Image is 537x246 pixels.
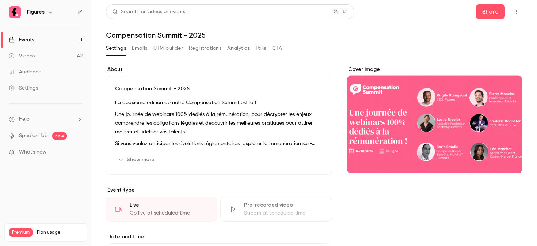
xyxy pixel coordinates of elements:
div: Stream at scheduled time [244,209,323,217]
button: Share [476,4,505,19]
p: La deuxième édition de notre Compensation Summit est là ! [115,98,323,107]
div: Pre-recorded videoStream at scheduled time [220,197,332,222]
h1: Compensation Summit - 2025 [106,31,522,39]
div: LiveGo live at scheduled time [106,197,217,222]
p: Une journée de webinars 100% dédiés à la rémunération, pour décrypter les enjeux, comprendre les ... [115,110,323,136]
div: Pre-recorded video [244,201,323,209]
span: Plan usage [37,230,82,235]
img: Figures [9,6,21,18]
iframe: Noticeable Trigger [74,149,83,156]
span: new [52,132,67,140]
button: Analytics [227,42,250,54]
div: Search for videos or events [112,8,185,16]
button: Show more [115,154,159,166]
button: Settings [106,42,126,54]
button: Polls [256,42,266,54]
p: Si vous voulez anticiper les évolutions réglementaires, explorer la rémunération sur-mesure et dé... [115,139,323,148]
button: Emails [132,42,147,54]
span: Premium [9,228,33,237]
label: Cover image [347,66,522,73]
div: Events [9,36,34,43]
h6: Figures [27,8,45,16]
a: SpeakerHub [19,132,48,140]
label: About [106,66,332,73]
p: Compensation Summit - 2025 [115,85,323,92]
div: Videos [9,52,35,60]
p: Event type [106,186,332,194]
span: What's new [19,148,46,156]
button: Registrations [189,42,221,54]
label: Date and time [106,233,332,241]
div: Audience [9,68,41,76]
div: Settings [9,84,38,92]
li: help-dropdown-opener [9,116,83,123]
div: Go live at scheduled time [130,209,208,217]
section: Cover image [347,66,522,174]
button: UTM builder [153,42,183,54]
button: CTA [272,42,282,54]
div: Live [130,201,208,209]
span: Help [19,116,30,123]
